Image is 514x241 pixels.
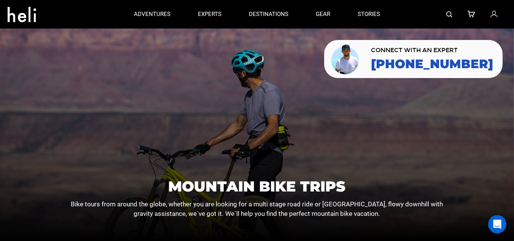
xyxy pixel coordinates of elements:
[488,215,506,233] div: Open Intercom Messenger
[70,200,444,218] p: Bike tours from around the globe, whether you are looking for a multi stage road ride or [GEOGRAP...
[330,43,361,75] img: contact our team
[446,11,452,18] img: search-bar-icon.svg
[249,10,288,18] p: destinations
[198,10,221,18] p: experts
[371,57,493,71] a: [PHONE_NUMBER]
[134,10,170,18] p: adventures
[70,179,444,194] h1: Mountain Bike Trips
[371,47,493,53] span: CONNECT WITH AN EXPERT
